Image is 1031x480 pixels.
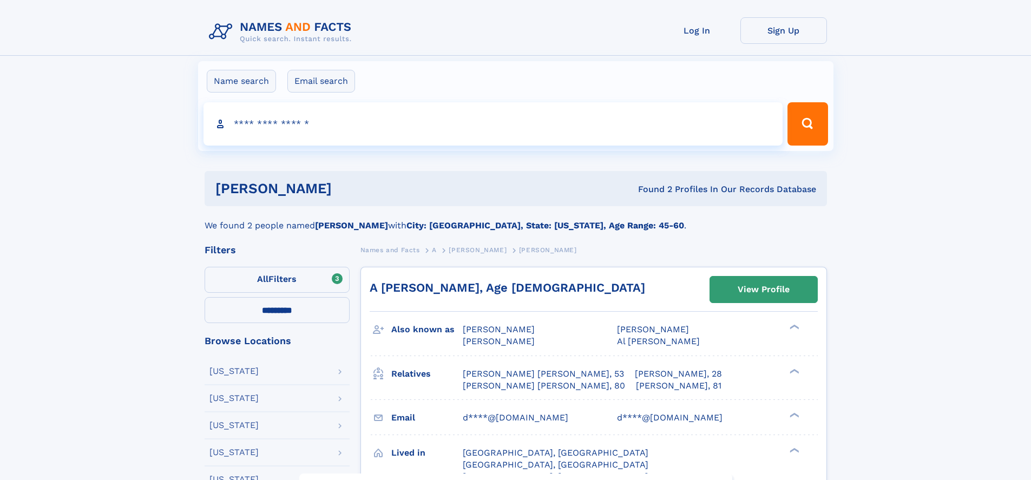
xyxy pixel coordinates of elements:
[287,70,355,93] label: Email search
[406,220,684,231] b: City: [GEOGRAPHIC_DATA], State: [US_STATE], Age Range: 45-60
[463,380,625,392] a: [PERSON_NAME] [PERSON_NAME], 80
[463,459,648,470] span: [GEOGRAPHIC_DATA], [GEOGRAPHIC_DATA]
[205,336,350,346] div: Browse Locations
[463,336,535,346] span: [PERSON_NAME]
[205,245,350,255] div: Filters
[617,336,700,346] span: Al [PERSON_NAME]
[360,243,420,257] a: Names and Facts
[207,70,276,93] label: Name search
[710,277,817,303] a: View Profile
[391,409,463,427] h3: Email
[787,367,800,374] div: ❯
[787,102,828,146] button: Search Button
[787,324,800,331] div: ❯
[257,274,268,284] span: All
[787,446,800,453] div: ❯
[449,243,507,257] a: [PERSON_NAME]
[370,281,645,294] a: A [PERSON_NAME], Age [DEMOGRAPHIC_DATA]
[205,17,360,47] img: Logo Names and Facts
[391,365,463,383] h3: Relatives
[463,448,648,458] span: [GEOGRAPHIC_DATA], [GEOGRAPHIC_DATA]
[315,220,388,231] b: [PERSON_NAME]
[463,368,624,380] a: [PERSON_NAME] [PERSON_NAME], 53
[215,182,485,195] h1: [PERSON_NAME]
[209,421,259,430] div: [US_STATE]
[740,17,827,44] a: Sign Up
[209,394,259,403] div: [US_STATE]
[203,102,783,146] input: search input
[787,411,800,418] div: ❯
[485,183,816,195] div: Found 2 Profiles In Our Records Database
[738,277,790,302] div: View Profile
[432,246,437,254] span: A
[636,380,721,392] a: [PERSON_NAME], 81
[391,320,463,339] h3: Also known as
[205,267,350,293] label: Filters
[432,243,437,257] a: A
[617,324,689,334] span: [PERSON_NAME]
[635,368,722,380] a: [PERSON_NAME], 28
[654,17,740,44] a: Log In
[205,206,827,232] div: We found 2 people named with .
[391,444,463,462] h3: Lived in
[209,448,259,457] div: [US_STATE]
[449,246,507,254] span: [PERSON_NAME]
[463,324,535,334] span: [PERSON_NAME]
[519,246,577,254] span: [PERSON_NAME]
[209,367,259,376] div: [US_STATE]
